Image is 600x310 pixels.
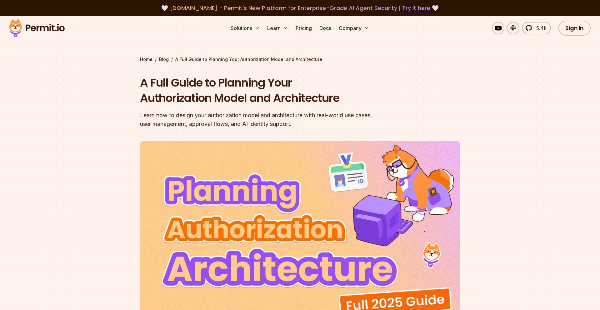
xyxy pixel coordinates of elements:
a: Try it here [402,4,430,12]
button: Learn [265,22,291,34]
a: Sign In [558,21,591,36]
a: Blog [159,56,169,62]
h1: A Full Guide to Planning Your Authorization Model and Architecture [140,75,380,106]
button: Company [336,22,372,34]
span: 5.4k [532,24,547,32]
a: Home [140,56,152,62]
div: Learn how to design your authorization model and architecture with real-world use cases, user man... [140,111,380,128]
a: Pricing [293,22,314,34]
button: Solutions [228,22,262,34]
img: Permit logo [6,17,67,39]
div: 🤍 🤍 [15,4,585,12]
a: 5.4k [522,22,551,34]
div: / / [140,56,460,62]
a: Docs [317,22,334,34]
span: [DOMAIN_NAME] - Permit's New Platform for Enterprise-Grade AI Agent Security | [170,4,430,12]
